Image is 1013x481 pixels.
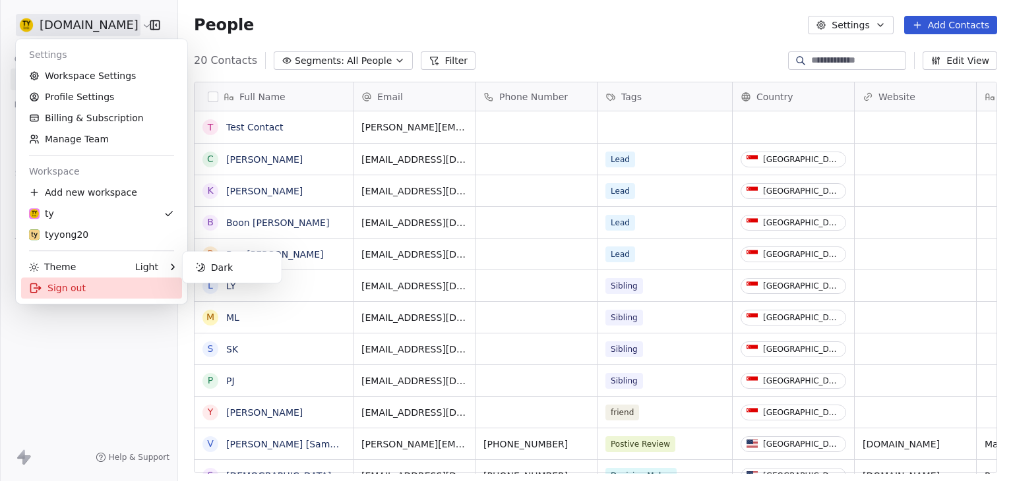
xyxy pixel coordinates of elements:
div: Light [135,260,158,273]
div: Workspace [21,161,182,182]
div: ty [29,207,54,220]
div: Theme [29,260,76,273]
a: Workspace Settings [21,65,182,86]
div: Dark [188,257,276,278]
div: Settings [21,44,182,65]
img: tylink%20favicon.png [29,208,40,219]
img: TY%20favicon%20transparent%20bg.png [29,229,40,240]
a: Manage Team [21,128,182,150]
a: Billing & Subscription [21,107,182,128]
div: tyyong20 [29,228,88,241]
div: Add new workspace [21,182,182,203]
div: Sign out [21,277,182,298]
a: Profile Settings [21,86,182,107]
